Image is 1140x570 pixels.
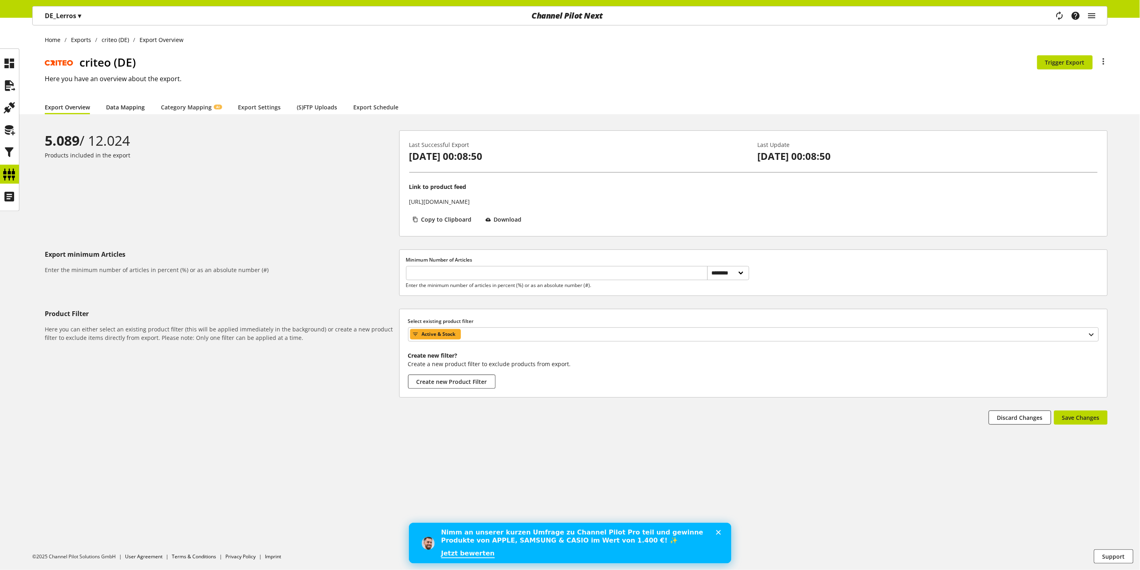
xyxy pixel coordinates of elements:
button: Support [1094,549,1134,564]
span: Exports [71,36,91,44]
img: logo [45,59,73,66]
span: Create new Product Filter [417,377,487,386]
a: Imprint [265,553,281,560]
p: Create a new product filter to exclude products from export. [408,360,1099,368]
a: Category MappingAI [161,103,222,111]
a: Export Overview [45,103,90,111]
button: Copy to Clipboard [409,212,479,226]
li: ©2025 Channel Pilot Solutions GmbH [32,553,125,560]
a: Data Mapping [106,103,145,111]
nav: main navigation [32,6,1108,25]
p: Link to product feed [409,182,467,191]
label: Select existing product filter [408,318,1099,325]
span: ▾ [78,11,81,20]
h2: Here you have an overview about the export. [45,74,1108,84]
a: User Agreement [125,553,163,560]
span: Discard Changes [997,413,1043,422]
h5: Export minimum Articles [45,249,396,259]
a: Home [45,36,65,44]
button: Discard Changes [989,411,1051,425]
b: Create new filter? [408,352,458,359]
span: Support [1102,552,1125,561]
a: Export Settings [238,103,281,111]
h5: Product Filter [45,309,396,319]
p: Last Successful Export [409,140,749,149]
span: Download [494,215,521,224]
p: Products included in the export [45,151,396,159]
p: [DATE] 00:08:50 [409,149,749,163]
p: [URL][DOMAIN_NAME] [409,197,470,206]
span: Copy to Clipboard [421,215,471,224]
span: Save Changes [1062,413,1100,422]
iframe: Intercom live chat banner [409,523,732,564]
div: / 12.024 [45,130,396,151]
span: AI [216,105,220,109]
b: 5.089 [45,131,79,150]
label: Minimum Number of Articles [406,256,749,264]
a: Download [482,212,529,229]
p: Last Update [758,140,1098,149]
span: Home [45,36,60,44]
a: Terms & Conditions [172,553,216,560]
h6: Here you can either select an existing product filter (this will be applied immediately in the ba... [45,325,396,342]
a: Privacy Policy [225,553,256,560]
button: Create new Product Filter [408,375,496,389]
span: Active & Stock [422,329,456,339]
a: Export Schedule [353,103,398,111]
p: DE_Lerros [45,11,81,21]
button: Download [482,212,529,226]
a: (S)FTP Uploads [297,103,337,111]
h6: Enter the minimum number of articles in percent (%) or as an absolute number (#) [45,266,396,274]
h1: criteo (DE) [79,54,1037,71]
button: Save Changes [1054,411,1108,425]
p: [DATE] 00:08:50 [758,149,1098,163]
p: Enter the minimum number of articles in percent (%) or as an absolute number (#). [406,282,708,289]
a: Exports [67,36,96,44]
span: Trigger Export [1045,58,1085,67]
button: Trigger Export [1037,55,1093,69]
